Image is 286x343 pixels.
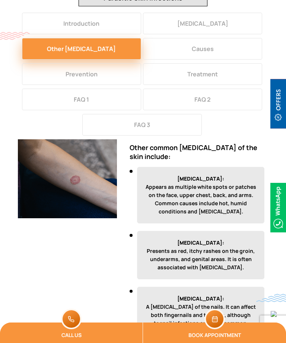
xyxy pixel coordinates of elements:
[22,38,141,60] button: Other [MEDICAL_DATA]
[143,323,286,343] a: Book Appointment
[204,309,225,329] img: mobile-cal
[256,294,286,302] img: bluewave
[270,183,286,232] img: Whatsappicon
[270,79,286,128] img: offerBt
[137,231,264,279] p: Presents as red, itchy rashes on the groin, underarms, and genital areas. It is often associated ...
[143,38,262,60] button: Causes
[145,295,257,303] strong: [MEDICAL_DATA]:
[22,13,141,34] button: Introduction
[271,311,277,317] img: up-blue-arrow.svg
[270,203,286,211] a: Whatsappicon
[143,89,262,110] button: FAQ 2
[145,239,257,247] strong: [MEDICAL_DATA]:
[130,143,257,161] strong: Other common [MEDICAL_DATA] of the skin include:
[145,175,257,183] strong: [MEDICAL_DATA]:
[82,114,201,136] button: FAQ 3
[22,89,141,110] button: FAQ 1
[137,167,264,223] p: Appears as multiple white spots or patches on the face, upper chest, back, and arms. Common cause...
[22,63,141,85] button: Prevention
[143,63,262,85] button: Treatment
[137,287,264,335] p: A [MEDICAL_DATA] of the nails. It can affect both fingernails and toenails, although toenail infe...
[143,13,262,34] button: [MEDICAL_DATA]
